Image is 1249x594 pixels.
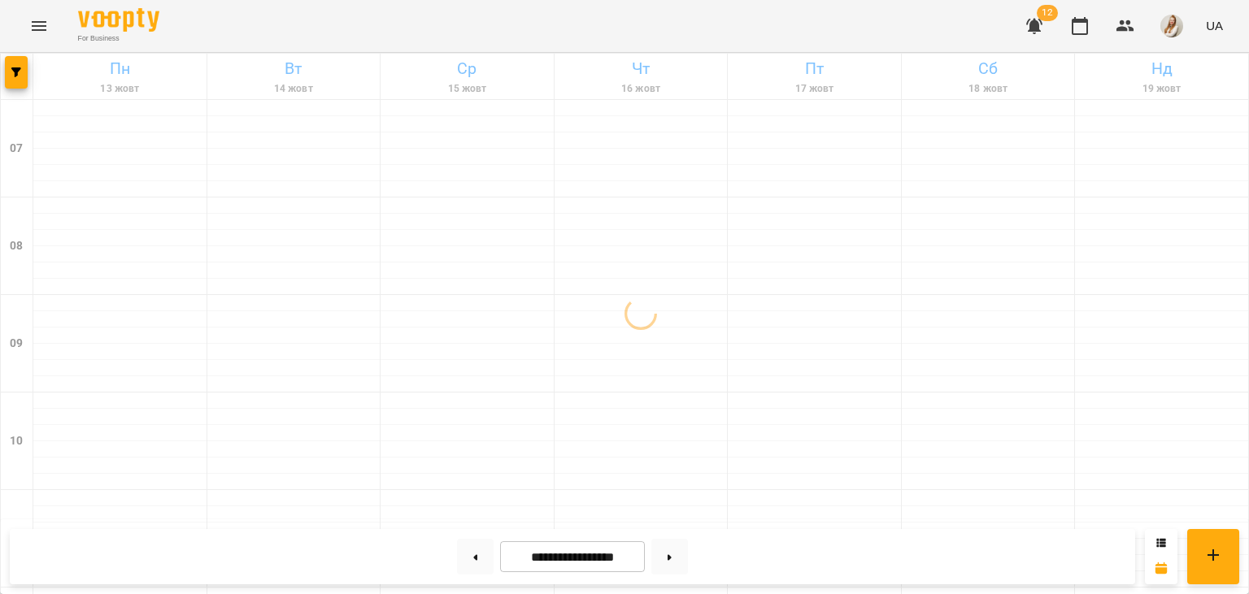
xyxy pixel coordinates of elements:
[1206,17,1223,34] span: UA
[730,81,899,97] h6: 17 жовт
[36,56,204,81] h6: Пн
[383,56,551,81] h6: Ср
[10,335,23,353] h6: 09
[10,140,23,158] h6: 07
[557,81,725,97] h6: 16 жовт
[904,81,1073,97] h6: 18 жовт
[78,33,159,44] span: For Business
[20,7,59,46] button: Menu
[10,432,23,450] h6: 10
[10,237,23,255] h6: 08
[904,56,1073,81] h6: Сб
[78,8,159,32] img: Voopty Logo
[1037,5,1058,21] span: 12
[36,81,204,97] h6: 13 жовт
[557,56,725,81] h6: Чт
[1077,81,1246,97] h6: 19 жовт
[730,56,899,81] h6: Пт
[210,56,378,81] h6: Вт
[383,81,551,97] h6: 15 жовт
[210,81,378,97] h6: 14 жовт
[1077,56,1246,81] h6: Нд
[1160,15,1183,37] img: db46d55e6fdf8c79d257263fe8ff9f52.jpeg
[1199,11,1229,41] button: UA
